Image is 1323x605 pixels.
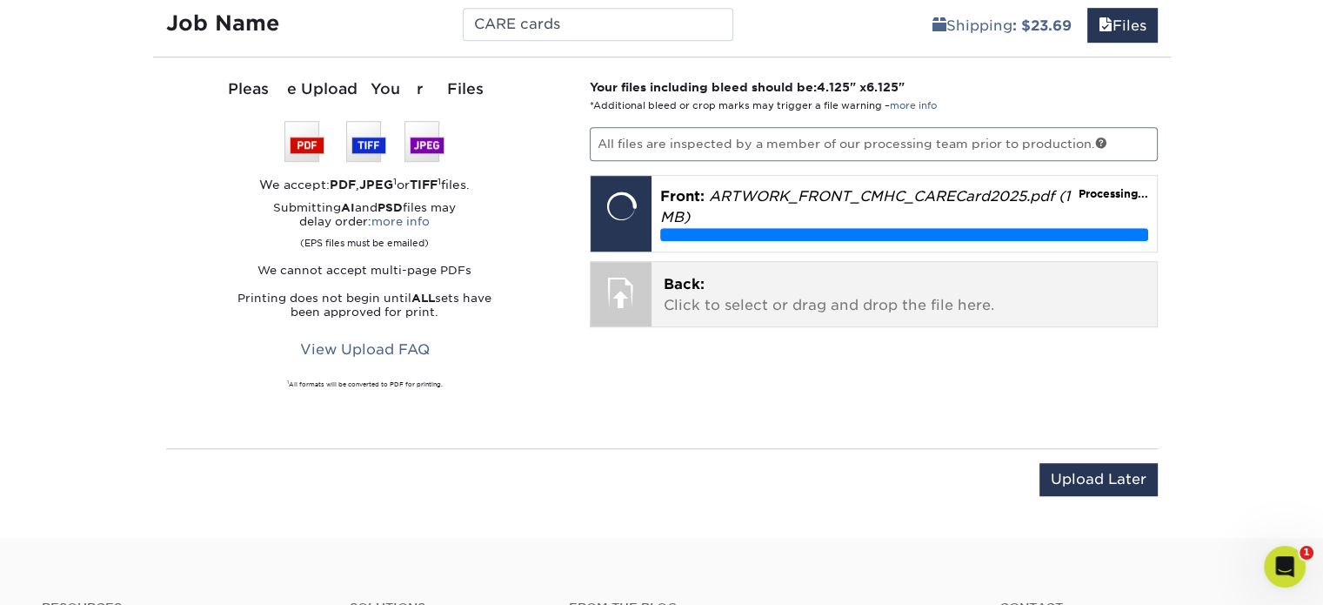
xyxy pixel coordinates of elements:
[289,333,441,366] a: View Upload FAQ
[660,188,1070,225] em: ARTWORK_FRONT_CMHC_CARECard2025.pdf (1 MB)
[590,80,905,94] strong: Your files including bleed should be: " x "
[166,380,565,389] div: All formats will be converted to PDF for printing.
[1099,17,1113,34] span: files
[359,178,393,192] strong: JPEG
[166,292,565,319] p: Printing does not begin until sets have been approved for print.
[664,274,1145,316] p: Click to select or drag and drop the file here.
[330,178,356,192] strong: PDF
[284,121,444,162] img: We accept: PSD, TIFF, or JPEG (JPG)
[866,80,899,94] span: 6.125
[1300,546,1313,560] span: 1
[890,100,937,111] a: more info
[660,188,705,205] span: Front:
[378,201,403,214] strong: PSD
[411,292,435,305] strong: ALL
[590,127,1158,160] p: All files are inspected by a member of our processing team prior to production.
[1087,8,1158,43] a: Files
[463,8,733,41] input: Enter a job name
[300,229,429,250] small: (EPS files must be emailed)
[393,176,397,186] sup: 1
[166,10,279,36] strong: Job Name
[921,8,1083,43] a: Shipping: $23.69
[932,17,946,34] span: shipping
[166,264,565,278] p: We cannot accept multi-page PDFs
[1012,17,1072,34] b: : $23.69
[166,201,565,250] p: Submitting and files may delay order:
[590,100,937,111] small: *Additional bleed or crop marks may trigger a file warning –
[664,276,705,292] span: Back:
[1039,463,1158,496] input: Upload Later
[438,176,441,186] sup: 1
[341,201,355,214] strong: AI
[410,178,438,192] strong: TIFF
[166,176,565,193] div: We accept: , or files.
[1264,546,1306,588] iframe: Intercom live chat
[371,215,430,228] a: more info
[166,78,565,101] div: Please Upload Your Files
[287,380,289,385] sup: 1
[817,80,850,94] span: 4.125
